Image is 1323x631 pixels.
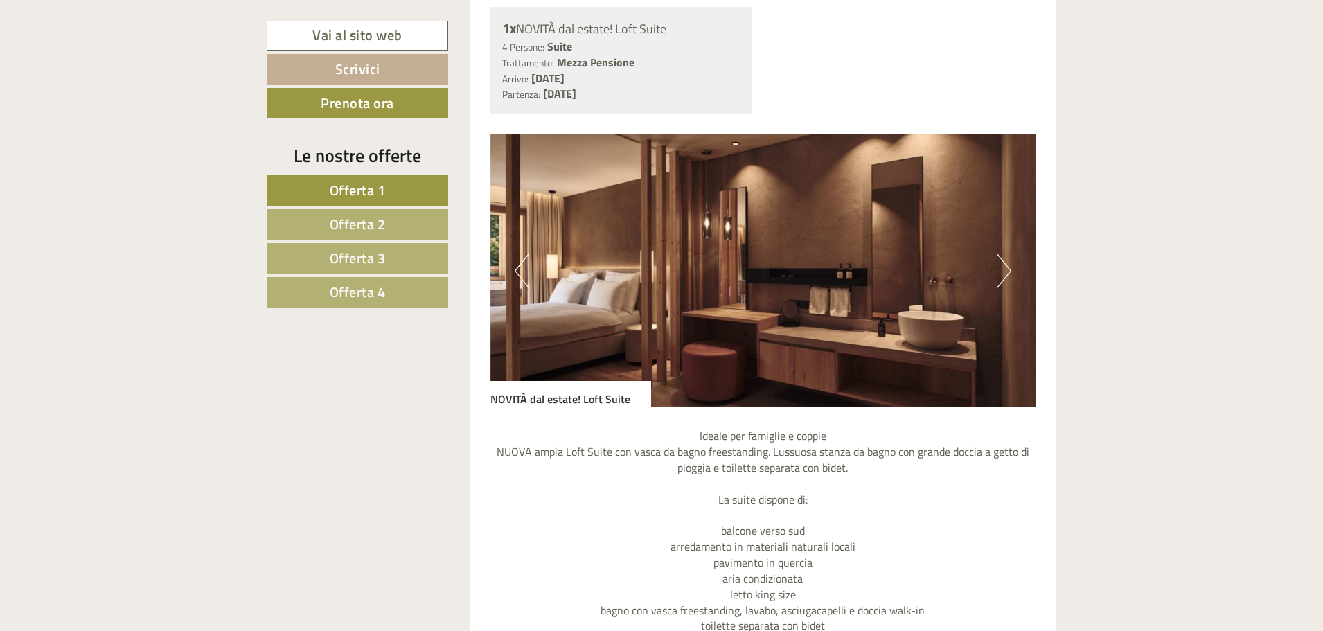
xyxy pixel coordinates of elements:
a: Scrivici [267,54,448,85]
div: Buon giorno, come possiamo aiutarla? [10,37,206,80]
div: Le nostre offerte [267,143,448,168]
a: Prenota ora [267,88,448,118]
div: [GEOGRAPHIC_DATA] [21,40,199,51]
button: Previous [515,254,529,288]
small: Partenza: [502,87,540,101]
div: NOVITÀ dal estate! Loft Suite [490,381,651,407]
div: lunedì [247,10,299,34]
small: 10:26 [21,67,199,77]
button: Next [997,254,1011,288]
span: Offerta 3 [330,247,386,269]
b: [DATE] [531,70,565,87]
small: Arrivo: [502,72,529,86]
div: NOVITÀ dal estate! Loft Suite [502,19,741,39]
a: Vai al sito web [267,21,448,51]
small: Trattamento: [502,56,554,70]
span: Offerta 4 [330,281,386,303]
b: 1x [502,17,516,39]
b: Suite [547,38,572,55]
span: Offerta 2 [330,213,386,235]
span: Offerta 1 [330,179,386,201]
button: Invia [473,359,547,389]
b: [DATE] [543,85,576,102]
img: image [490,134,1036,407]
b: Mezza Pensione [557,54,634,71]
small: 4 Persone: [502,40,544,54]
